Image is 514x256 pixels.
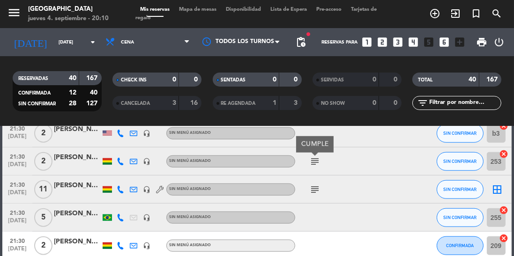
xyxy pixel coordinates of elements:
strong: 0 [294,76,299,83]
input: Filtrar por nombre... [428,98,501,108]
span: SIN CONFIRMAR [443,131,477,136]
i: headset_mic [143,242,150,249]
i: subject [309,184,320,195]
span: fiber_manual_record [305,31,311,37]
span: 2 [34,152,52,171]
span: CONFIRMADA [18,91,51,95]
div: [PERSON_NAME] [54,236,101,247]
strong: 0 [394,76,399,83]
strong: 127 [86,100,99,107]
strong: 12 [69,89,76,96]
i: cancel [499,234,509,243]
i: power_settings_new [493,37,505,48]
span: 21:30 [6,151,29,161]
span: [DATE] [6,133,29,144]
span: Sin menú asignado [169,187,211,191]
i: looks_6 [438,36,450,48]
strong: 0 [172,76,176,83]
strong: 40 [469,76,477,83]
i: add_box [454,36,466,48]
i: cancel [499,205,509,215]
span: Mis reservas [135,7,174,12]
span: [DATE] [6,218,29,228]
span: Cena [121,40,134,45]
span: pending_actions [295,37,306,48]
strong: 0 [194,76,200,83]
button: CONFIRMADA [437,236,484,255]
span: CHECK INS [121,78,147,82]
i: looks_4 [407,36,419,48]
button: menu [7,6,21,23]
i: subject [309,156,320,167]
i: looks_two [376,36,388,48]
span: SERVIDAS [321,78,344,82]
span: 11 [34,180,52,199]
span: Pre-acceso [312,7,346,12]
span: [DATE] [6,161,29,172]
div: [PERSON_NAME] [54,208,101,219]
span: 2 [34,124,52,143]
i: border_all [492,184,503,195]
button: SIN CONFIRMAR [437,180,484,199]
i: exit_to_app [450,8,461,19]
span: [DATE] [6,190,29,200]
span: Sin menú asignado [169,159,211,163]
div: [GEOGRAPHIC_DATA] [28,5,109,14]
strong: 16 [190,100,200,106]
strong: 167 [486,76,499,83]
i: cancel [499,149,509,159]
span: SIN CONFIRMAR [443,159,477,164]
button: SIN CONFIRMAR [437,208,484,227]
span: Reservas para [321,40,358,45]
span: 21:30 [6,123,29,133]
span: SENTADAS [221,78,246,82]
strong: 3 [294,100,299,106]
span: NO SHOW [321,101,345,106]
span: CONFIRMADA [446,243,474,248]
strong: 3 [172,100,176,106]
div: [PERSON_NAME] [54,124,101,135]
i: turned_in_not [470,8,482,19]
span: SIN CONFIRMAR [18,102,56,106]
span: 21:30 [6,179,29,190]
i: [DATE] [7,32,54,52]
span: 5 [34,208,52,227]
i: headset_mic [143,130,150,137]
i: headset_mic [143,186,150,193]
span: Sin menú asignado [169,243,211,247]
div: LOG OUT [491,28,507,56]
i: headset_mic [143,214,150,221]
strong: 40 [90,89,99,96]
span: 2 [34,236,52,255]
i: looks_5 [423,36,435,48]
span: Lista de Espera [266,7,312,12]
span: CANCELADA [121,101,150,106]
i: menu [7,6,21,20]
span: 21:30 [6,235,29,246]
i: looks_one [361,36,373,48]
i: search [491,8,502,19]
span: Disponibilidad [221,7,266,12]
i: headset_mic [143,158,150,165]
button: SIN CONFIRMAR [437,124,484,143]
strong: 28 [69,100,76,107]
i: filter_list [417,97,428,109]
span: TOTAL [418,78,432,82]
div: jueves 4. septiembre - 20:10 [28,14,109,23]
span: Mapa de mesas [174,7,221,12]
strong: 0 [372,76,376,83]
span: RE AGENDADA [221,101,256,106]
div: CUMPLE [301,139,329,149]
strong: 0 [372,100,376,106]
i: arrow_drop_down [87,37,98,48]
span: SIN CONFIRMAR [443,187,477,192]
span: Sin menú asignado [169,131,211,135]
strong: 0 [273,76,276,83]
div: [PERSON_NAME] [54,180,101,191]
span: 21:30 [6,207,29,218]
strong: 167 [86,75,99,81]
span: Sin menú asignado [169,215,211,219]
button: SIN CONFIRMAR [437,152,484,171]
strong: 0 [394,100,399,106]
span: RESERVADAS [18,76,48,81]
